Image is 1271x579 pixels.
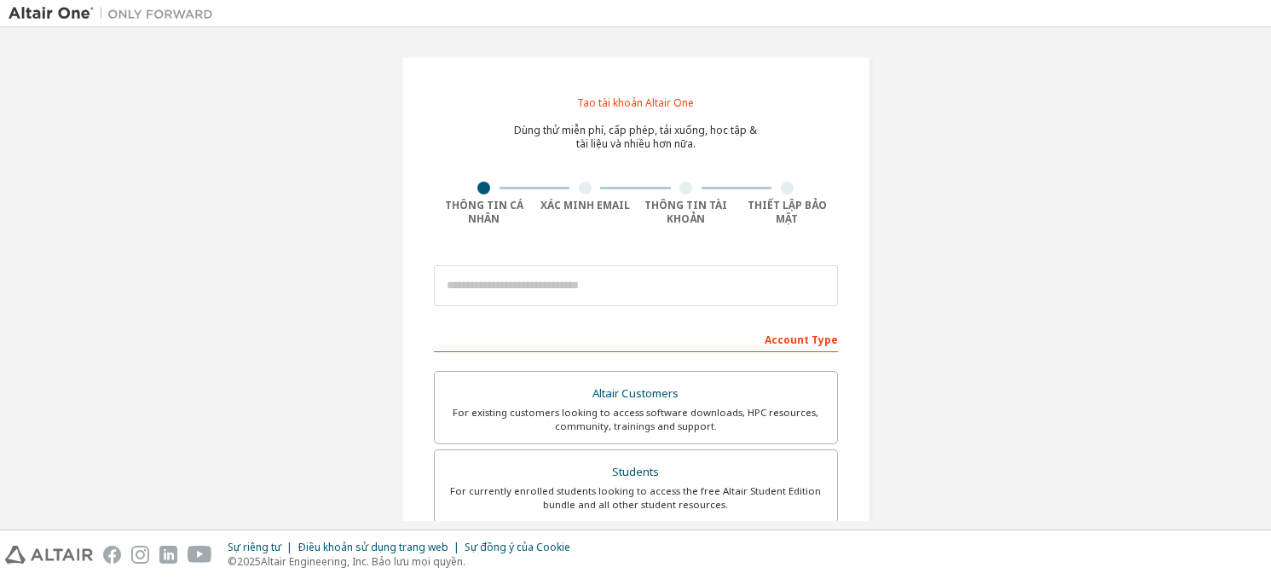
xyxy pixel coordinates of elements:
font: Altair Engineering, Inc. Bảo lưu mọi quyền. [261,554,465,569]
div: For existing customers looking to access software downloads, HPC resources, community, trainings ... [445,406,827,433]
font: tài liệu và nhiều hơn nữa. [576,136,696,151]
font: Xác minh Email [540,198,630,212]
img: instagram.svg [131,546,149,564]
div: Account Type [434,325,838,352]
img: linkedin.svg [159,546,177,564]
div: For currently enrolled students looking to access the free Altair Student Edition bundle and all ... [445,484,827,512]
font: Tạo tài khoản Altair One [577,96,694,110]
font: Thiết lập bảo mật [748,198,827,226]
font: © [228,554,237,569]
div: Altair Customers [445,382,827,406]
font: Sự đồng ý của Cookie [465,540,570,554]
font: Dùng thử miễn phí, cấp phép, tải xuống, học tập & [514,123,757,137]
font: Thông tin cá nhân [445,198,523,226]
font: 2025 [237,554,261,569]
img: facebook.svg [103,546,121,564]
img: Altair One [9,5,222,22]
img: youtube.svg [188,546,212,564]
div: Students [445,460,827,484]
font: Thông tin tài khoản [644,198,727,226]
font: Sự riêng tư [228,540,281,554]
font: Điều khoản sử dụng trang web [298,540,448,554]
img: altair_logo.svg [5,546,93,564]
